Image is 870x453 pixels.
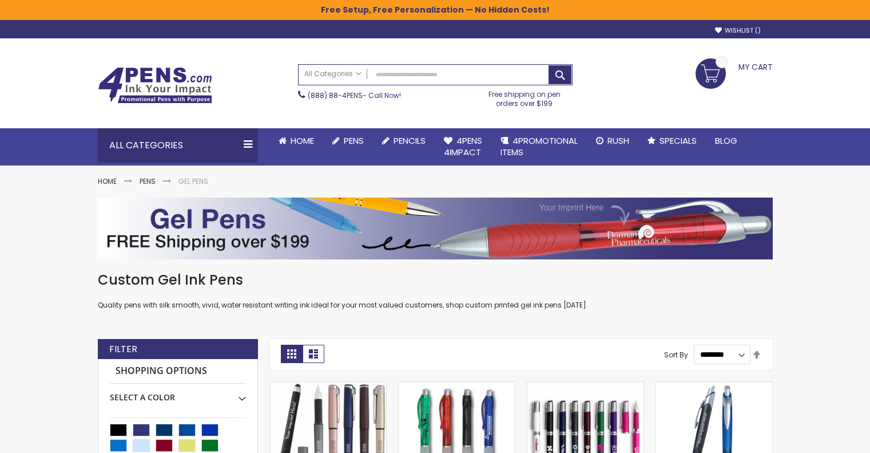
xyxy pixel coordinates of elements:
[527,381,643,391] a: Earl Custom Gel Pen
[660,135,697,147] span: Specials
[270,381,386,391] a: Cali Custom Stylus Gel pen
[476,85,573,108] div: Free shipping on pen orders over $199
[308,90,401,100] span: - Call Now!
[299,65,367,84] a: All Categories
[587,128,638,153] a: Rush
[491,128,587,166] a: 4PROMOTIONALITEMS
[98,271,773,310] div: Quality pens with silk smooth, vivid, water resistant writing ink ideal for your most valued cust...
[607,135,629,147] span: Rush
[269,128,323,153] a: Home
[110,359,246,384] strong: Shopping Options
[715,26,761,35] a: Wishlist
[323,128,373,153] a: Pens
[291,135,314,147] span: Home
[109,343,137,356] strong: Filter
[638,128,706,153] a: Specials
[500,135,578,158] span: 4PROMOTIONAL ITEMS
[304,69,361,78] span: All Categories
[373,128,435,153] a: Pencils
[140,176,156,186] a: Pens
[715,135,737,147] span: Blog
[98,198,773,259] img: Gel Pens
[399,381,515,391] a: Mr. Gel Advertising pen
[98,176,117,186] a: Home
[344,135,364,147] span: Pens
[664,349,688,359] label: Sort By
[98,271,773,289] h1: Custom Gel Ink Pens
[435,128,491,166] a: 4Pens4impact
[281,345,303,363] strong: Grid
[308,90,363,100] a: (888) 88-4PENS
[110,384,246,403] div: Select A Color
[98,128,258,163] div: All Categories
[444,135,482,158] span: 4Pens 4impact
[706,128,746,153] a: Blog
[98,67,212,104] img: 4Pens Custom Pens and Promotional Products
[656,381,772,391] a: Nano Stick Gel Pen
[178,176,208,186] strong: Gel Pens
[394,135,426,147] span: Pencils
